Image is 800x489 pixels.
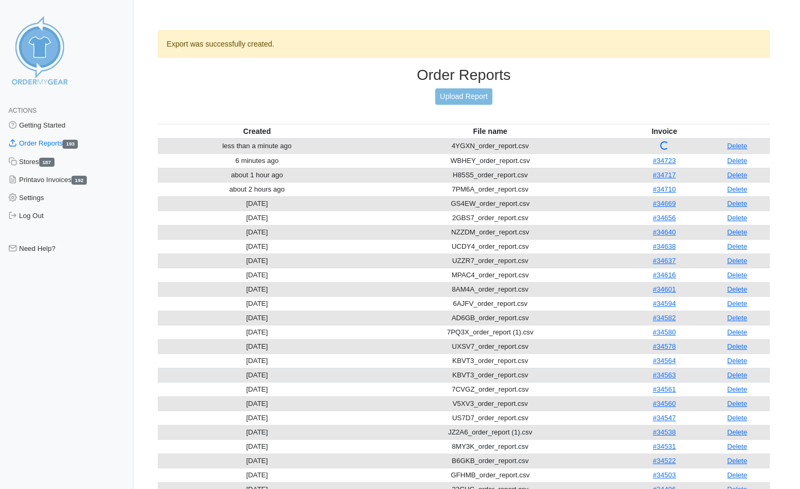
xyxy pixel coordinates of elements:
[653,257,676,265] a: #34637
[356,425,624,439] td: JZ2A6_order_report (1).csv
[158,454,356,468] td: [DATE]
[158,382,356,396] td: [DATE]
[653,157,676,165] a: #34723
[435,88,492,105] a: Upload Report
[356,368,624,382] td: KBVT3_order_report.csv
[727,285,748,293] a: Delete
[653,428,676,436] a: #34538
[158,439,356,454] td: [DATE]
[356,439,624,454] td: 8MY3K_order_report.csv
[356,325,624,339] td: 7PQ3X_order_report (1).csv
[727,185,748,193] a: Delete
[356,468,624,482] td: GFHMB_order_report.csv
[158,268,356,282] td: [DATE]
[158,396,356,411] td: [DATE]
[624,124,705,139] th: Invoice
[158,411,356,425] td: [DATE]
[8,107,37,114] span: Actions
[727,400,748,408] a: Delete
[356,211,624,225] td: 2GBS7_order_report.csv
[653,242,676,250] a: #34638
[727,471,748,479] a: Delete
[158,168,356,182] td: about 1 hour ago
[727,357,748,365] a: Delete
[653,385,676,393] a: #34561
[727,328,748,336] a: Delete
[727,342,748,350] a: Delete
[356,268,624,282] td: MPAC4_order_report.csv
[39,158,55,167] span: 187
[653,357,676,365] a: #34564
[727,442,748,450] a: Delete
[158,124,356,139] th: Created
[158,66,770,84] h3: Order Reports
[158,196,356,211] td: [DATE]
[727,414,748,422] a: Delete
[653,328,676,336] a: #34580
[727,385,748,393] a: Delete
[158,182,356,196] td: about 2 hours ago
[653,271,676,279] a: #34616
[356,225,624,239] td: NZZDM_order_report.csv
[727,171,748,179] a: Delete
[356,196,624,211] td: GS4EW_order_report.csv
[158,225,356,239] td: [DATE]
[727,371,748,379] a: Delete
[158,325,356,339] td: [DATE]
[727,257,748,265] a: Delete
[727,271,748,279] a: Delete
[158,253,356,268] td: [DATE]
[356,354,624,368] td: KBVT3_order_report.csv
[727,157,748,165] a: Delete
[727,228,748,236] a: Delete
[653,471,676,479] a: #34503
[158,354,356,368] td: [DATE]
[356,182,624,196] td: 7PM6A_order_report.csv
[71,176,87,185] span: 192
[356,153,624,168] td: WBHEY_order_report.csv
[653,342,676,350] a: #34578
[158,311,356,325] td: [DATE]
[356,339,624,354] td: UXSV7_order_report.csv
[653,300,676,307] a: #34594
[158,339,356,354] td: [DATE]
[158,425,356,439] td: [DATE]
[158,30,770,58] div: Export was successfully created.
[62,140,78,149] span: 193
[727,300,748,307] a: Delete
[158,139,356,154] td: less than a minute ago
[356,411,624,425] td: US7D7_order_report.csv
[653,442,676,450] a: #34531
[356,311,624,325] td: AD6GB_order_report.csv
[653,285,676,293] a: #34601
[653,400,676,408] a: #34560
[727,314,748,322] a: Delete
[356,253,624,268] td: UZZR7_order_report.csv
[356,282,624,296] td: 8AM4A_order_report.csv
[158,368,356,382] td: [DATE]
[158,153,356,168] td: 6 minutes ago
[727,457,748,465] a: Delete
[653,228,676,236] a: #34640
[356,139,624,154] td: 4YGXN_order_report.csv
[653,414,676,422] a: #34547
[356,124,624,139] th: File name
[727,214,748,222] a: Delete
[158,282,356,296] td: [DATE]
[653,200,676,207] a: #34669
[158,211,356,225] td: [DATE]
[727,142,748,150] a: Delete
[653,314,676,322] a: #34582
[356,168,624,182] td: H85S5_order_report.csv
[727,428,748,436] a: Delete
[356,296,624,311] td: 6AJFV_order_report.csv
[653,171,676,179] a: #34717
[158,239,356,253] td: [DATE]
[727,242,748,250] a: Delete
[727,200,748,207] a: Delete
[158,468,356,482] td: [DATE]
[356,396,624,411] td: V5XV3_order_report.csv
[356,382,624,396] td: 7CVGZ_order_report.csv
[653,214,676,222] a: #34656
[653,457,676,465] a: #34522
